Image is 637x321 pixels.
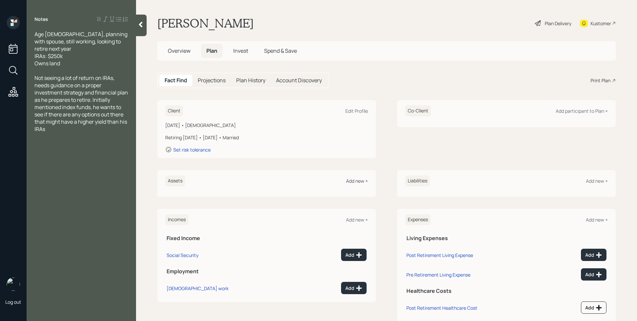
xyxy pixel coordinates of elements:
[35,31,128,67] span: Age [DEMOGRAPHIC_DATA], planning with spouse, still working, looking to retire next year IRAs: $2...
[341,249,367,261] button: Add
[591,20,611,27] div: Kustomer
[173,147,211,153] div: Set risk tolerance
[405,105,431,116] h6: Co-Client
[165,77,187,84] h5: Fact Find
[167,268,367,275] h5: Employment
[167,252,198,258] div: Social Security
[406,252,473,258] div: Post Retirement Living Expense
[405,214,431,225] h6: Expenses
[586,178,608,184] div: Add new +
[167,285,229,291] div: [DEMOGRAPHIC_DATA] work
[545,20,571,27] div: Plan Delivery
[406,235,606,241] h5: Living Expenses
[7,278,20,291] img: james-distasi-headshot.png
[556,108,608,114] div: Add participant to Plan +
[165,214,188,225] h6: Incomes
[236,77,265,84] h5: Plan History
[405,175,430,186] h6: Liabilities
[165,134,368,141] div: Retiring [DATE] • [DATE] • Married
[165,175,185,186] h6: Assets
[586,217,608,223] div: Add new +
[35,16,48,23] label: Notes
[585,304,602,311] div: Add
[345,285,362,291] div: Add
[346,217,368,223] div: Add new +
[581,249,606,261] button: Add
[581,268,606,281] button: Add
[264,47,297,54] span: Spend & Save
[276,77,322,84] h5: Account Discovery
[341,282,367,294] button: Add
[5,299,21,305] div: Log out
[233,47,248,54] span: Invest
[165,105,183,116] h6: Client
[165,122,368,129] div: [DATE] • [DEMOGRAPHIC_DATA]
[591,77,610,84] div: Print Plan
[585,252,602,258] div: Add
[346,178,368,184] div: Add new +
[345,108,368,114] div: Edit Profile
[345,252,362,258] div: Add
[406,305,477,311] div: Post Retirement Healthcare Cost
[206,47,217,54] span: Plan
[168,47,190,54] span: Overview
[406,288,606,294] h5: Healthcare Costs
[167,235,367,241] h5: Fixed Income
[198,77,226,84] h5: Projections
[35,74,129,133] span: Not seeing a lot of return on IRAs, needs guidance on a proper investment strategy and financial ...
[585,271,602,278] div: Add
[581,301,606,314] button: Add
[406,272,470,278] div: Pre Retirement Living Expense
[157,16,254,31] h1: [PERSON_NAME]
